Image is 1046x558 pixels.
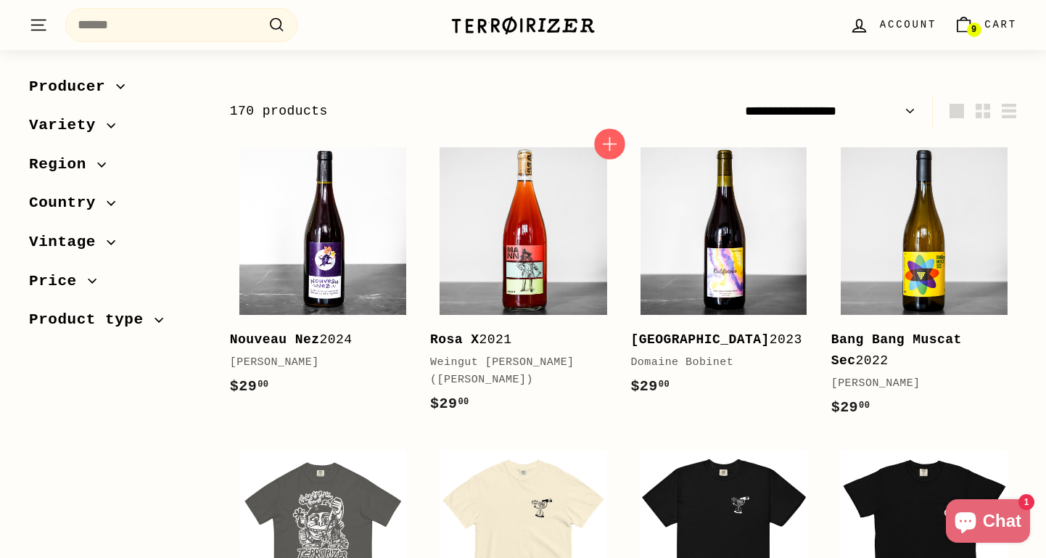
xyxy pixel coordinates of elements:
[458,397,469,407] sup: 00
[630,329,802,350] div: 2023
[29,71,207,110] button: Producer
[29,192,107,216] span: Country
[984,17,1017,33] span: Cart
[831,375,1002,393] div: [PERSON_NAME]
[230,329,401,350] div: 2024
[29,114,107,139] span: Variety
[29,305,207,344] button: Product type
[831,399,870,416] span: $29
[29,188,207,227] button: Country
[942,499,1034,546] inbox-online-store-chat: Shopify online store chat
[258,379,268,390] sup: 00
[29,230,107,255] span: Vintage
[630,378,670,395] span: $29
[430,395,469,412] span: $29
[831,332,962,368] b: Bang Bang Muscat Sec
[29,75,116,99] span: Producer
[880,17,936,33] span: Account
[29,110,207,149] button: Variety
[945,4,1026,46] a: Cart
[29,152,97,177] span: Region
[659,379,670,390] sup: 00
[29,226,207,266] button: Vintage
[859,401,870,411] sup: 00
[971,25,976,35] span: 9
[430,332,479,347] b: Rosa X
[29,149,207,188] button: Region
[430,138,616,430] a: Rosa X2021Weingut [PERSON_NAME] ([PERSON_NAME])
[430,354,601,389] div: Weingut [PERSON_NAME] ([PERSON_NAME])
[29,269,88,294] span: Price
[230,138,416,412] a: Nouveau Nez2024[PERSON_NAME]
[230,101,624,122] div: 170 products
[29,308,155,333] span: Product type
[230,354,401,372] div: [PERSON_NAME]
[430,329,601,350] div: 2021
[841,4,945,46] a: Account
[630,138,816,412] a: [GEOGRAPHIC_DATA]2023Domaine Bobinet
[630,354,802,372] div: Domaine Bobinet
[831,329,1002,372] div: 2022
[230,332,320,347] b: Nouveau Nez
[831,138,1017,433] a: Bang Bang Muscat Sec2022[PERSON_NAME]
[630,332,769,347] b: [GEOGRAPHIC_DATA]
[29,266,207,305] button: Price
[230,378,269,395] span: $29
